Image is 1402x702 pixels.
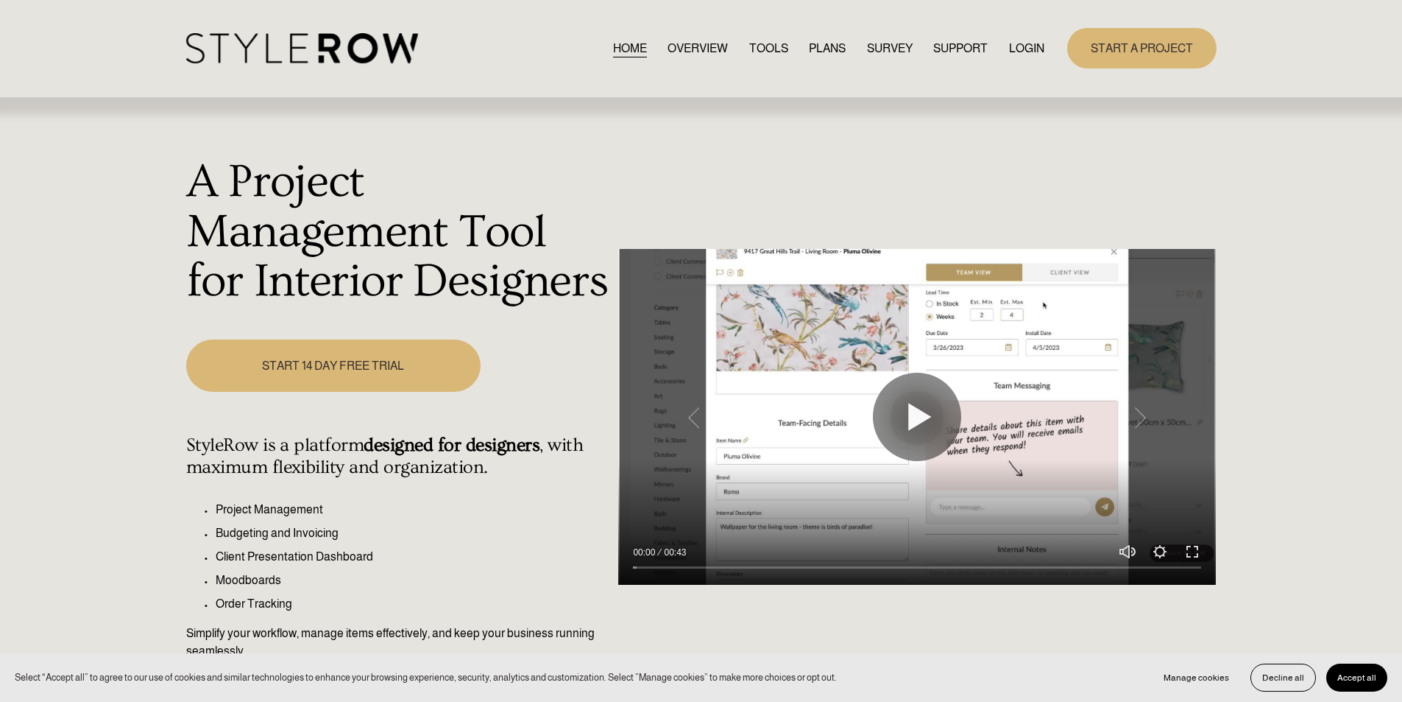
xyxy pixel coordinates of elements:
[216,524,611,542] p: Budgeting and Invoicing
[186,340,481,392] a: START 14 DAY FREE TRIAL
[216,501,611,519] p: Project Management
[873,373,961,461] button: Play
[364,435,539,456] strong: designed for designers
[933,40,988,57] span: SUPPORT
[633,563,1201,573] input: Seek
[186,435,611,479] h4: StyleRow is a platform , with maximum flexibility and organization.
[633,545,659,560] div: Current time
[216,572,611,589] p: Moodboards
[186,625,611,660] p: Simplify your workflow, manage items effectively, and keep your business running seamlessly.
[867,38,913,58] a: SURVEY
[659,545,690,560] div: Duration
[216,595,611,613] p: Order Tracking
[668,38,728,58] a: OVERVIEW
[749,38,788,58] a: TOOLS
[1164,673,1229,683] span: Manage cookies
[1009,38,1044,58] a: LOGIN
[186,33,418,63] img: StyleRow
[1067,28,1217,69] a: START A PROJECT
[933,38,988,58] a: folder dropdown
[613,38,647,58] a: HOME
[1250,664,1316,692] button: Decline all
[1326,664,1387,692] button: Accept all
[186,158,611,307] h1: A Project Management Tool for Interior Designers
[1262,673,1304,683] span: Decline all
[216,548,611,566] p: Client Presentation Dashboard
[15,670,837,684] p: Select “Accept all” to agree to our use of cookies and similar technologies to enhance your brows...
[1153,664,1240,692] button: Manage cookies
[809,38,846,58] a: PLANS
[1337,673,1376,683] span: Accept all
